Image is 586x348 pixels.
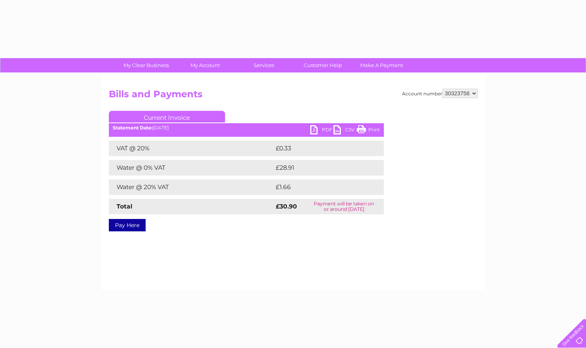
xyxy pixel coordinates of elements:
[109,111,225,122] a: Current Invoice
[357,125,380,136] a: Print
[274,160,368,176] td: £28.91
[109,125,384,131] div: [DATE]
[333,125,357,136] a: CSV
[117,203,132,210] strong: Total
[109,160,274,176] td: Water @ 0% VAT
[291,58,355,72] a: Customer Help
[274,179,365,195] td: £1.66
[310,125,333,136] a: PDF
[109,179,274,195] td: Water @ 20% VAT
[109,219,146,231] a: Pay Here
[304,199,383,214] td: Payment will be taken on or around [DATE]
[109,89,478,103] h2: Bills and Payments
[350,58,414,72] a: Make A Payment
[232,58,296,72] a: Services
[109,141,274,156] td: VAT @ 20%
[274,141,366,156] td: £0.33
[173,58,237,72] a: My Account
[114,58,178,72] a: My Clear Business
[276,203,297,210] strong: £30.90
[113,125,153,131] b: Statement Date:
[402,89,478,98] div: Account number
